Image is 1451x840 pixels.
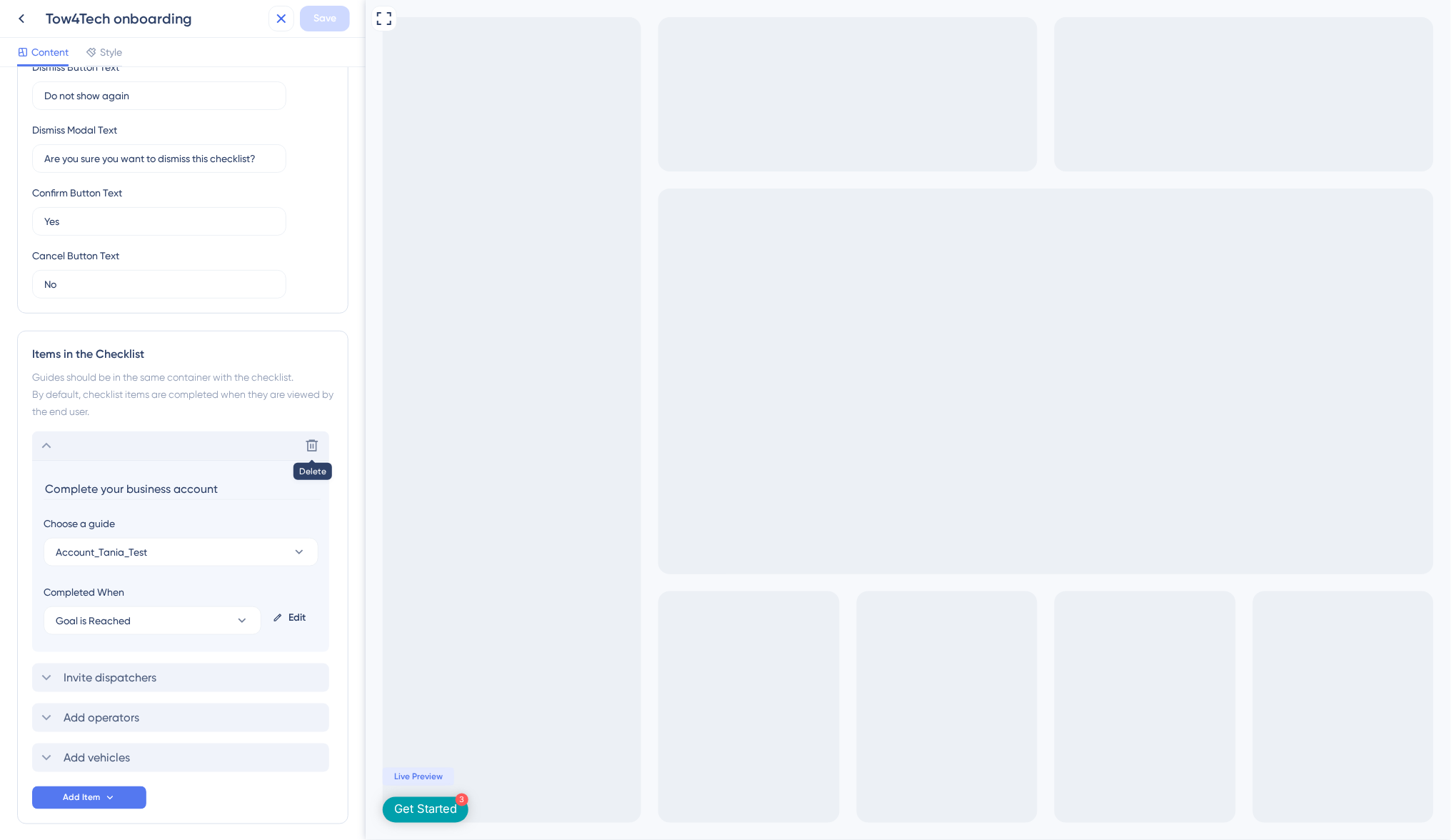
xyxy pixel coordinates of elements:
div: Open Get Started checklist, remaining modules: 3 [17,797,103,823]
input: Type the value [44,151,274,166]
span: Goal is Reached [56,612,131,629]
div: Items in the Checklist [32,346,333,363]
span: Add Item [63,792,100,804]
span: Add vehicles [64,749,130,766]
div: Edit [267,601,318,635]
button: Goal is Reached [44,606,261,635]
span: Add operators [64,709,139,726]
span: Style [100,44,122,61]
div: Guides should be in the same container with the checklist. By default, checklist items are comple... [32,369,333,420]
div: Dismiss Modal Text [32,121,117,139]
span: Content [31,44,69,61]
div: Get Started [29,802,91,818]
button: Add Item [32,786,146,809]
span: Save [313,10,336,27]
span: Live Preview [29,771,77,783]
input: Type the value [44,88,274,104]
span: Invite dispatchers [64,669,156,686]
button: Save [300,6,350,31]
div: Cancel Button Text [32,247,119,264]
span: Account_Tania_Test [56,544,147,561]
div: Tow4Tech onboarding [46,9,263,29]
button: Account_Tania_Test [44,538,318,566]
div: 3 [90,794,103,806]
input: Type the value [44,214,274,229]
input: Header [44,478,321,500]
div: Completed When [44,584,261,601]
div: Dismiss Button Text [32,59,119,76]
div: Confirm Button Text [32,184,122,201]
div: Choose a guide [44,515,318,532]
input: Type the value [44,276,274,292]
